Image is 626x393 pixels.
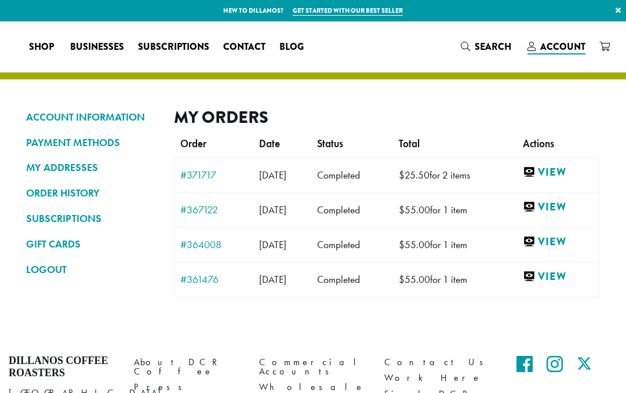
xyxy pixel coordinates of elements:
span: $ [399,169,405,181]
span: Contact [223,40,265,54]
a: ACCOUNT INFORMATION [26,107,156,127]
a: Search [454,37,521,56]
td: for 1 item [393,227,517,262]
td: for 1 item [393,262,517,297]
a: MY ADDRESSES [26,158,156,177]
td: Completed [311,227,393,262]
a: View [523,165,594,180]
span: 55.00 [399,203,430,216]
a: GIFT CARDS [26,234,156,254]
a: About DCR Coffee [134,355,242,380]
span: $ [399,273,405,286]
a: View [523,235,594,249]
a: #361476 [180,274,248,285]
span: Blog [279,40,304,54]
span: Date [259,137,280,150]
a: #367122 [180,205,248,215]
nav: Account pages [26,107,156,309]
span: Order [180,137,206,150]
span: Actions [523,137,554,150]
span: 55.00 [399,238,430,251]
span: $ [399,238,405,251]
a: View [523,200,594,214]
a: SUBSCRIPTIONS [26,209,156,228]
span: 55.00 [399,273,430,286]
a: Contact Us [384,355,492,370]
span: Businesses [70,40,124,54]
a: Get started with our best seller [293,6,403,16]
td: Completed [311,262,393,297]
a: LOGOUT [26,260,156,279]
span: $ [399,203,405,216]
span: [DATE] [259,169,286,181]
td: Completed [311,192,393,227]
a: PAYMENT METHODS [26,133,156,152]
span: Subscriptions [138,40,209,54]
span: 25.50 [399,169,430,181]
a: #371717 [180,170,248,180]
td: Completed [311,158,393,192]
a: View [523,270,594,284]
span: [DATE] [259,238,286,251]
span: Shop [29,40,54,54]
span: Account [540,40,585,53]
a: ORDER HISTORY [26,183,156,203]
td: for 1 item [393,192,517,227]
span: Search [475,40,511,53]
span: Status [317,137,343,150]
a: Commercial Accounts [259,355,367,380]
span: [DATE] [259,203,286,216]
h4: Dillanos Coffee Roasters [9,355,117,380]
a: #364008 [180,239,248,250]
a: Work Here [384,370,492,386]
span: Total [399,137,420,150]
a: Shop [22,38,63,56]
td: for 2 items [393,158,517,192]
h2: My Orders [174,107,600,128]
span: [DATE] [259,273,286,286]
